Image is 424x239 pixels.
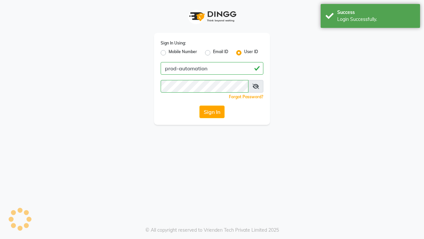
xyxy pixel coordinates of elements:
[244,49,258,57] label: User ID
[185,7,238,26] img: logo1.svg
[161,80,248,93] input: Username
[337,9,415,16] div: Success
[337,16,415,23] div: Login Successfully.
[169,49,197,57] label: Mobile Number
[229,94,263,99] a: Forgot Password?
[199,106,225,118] button: Sign In
[161,62,263,75] input: Username
[213,49,228,57] label: Email ID
[161,40,186,46] label: Sign In Using:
